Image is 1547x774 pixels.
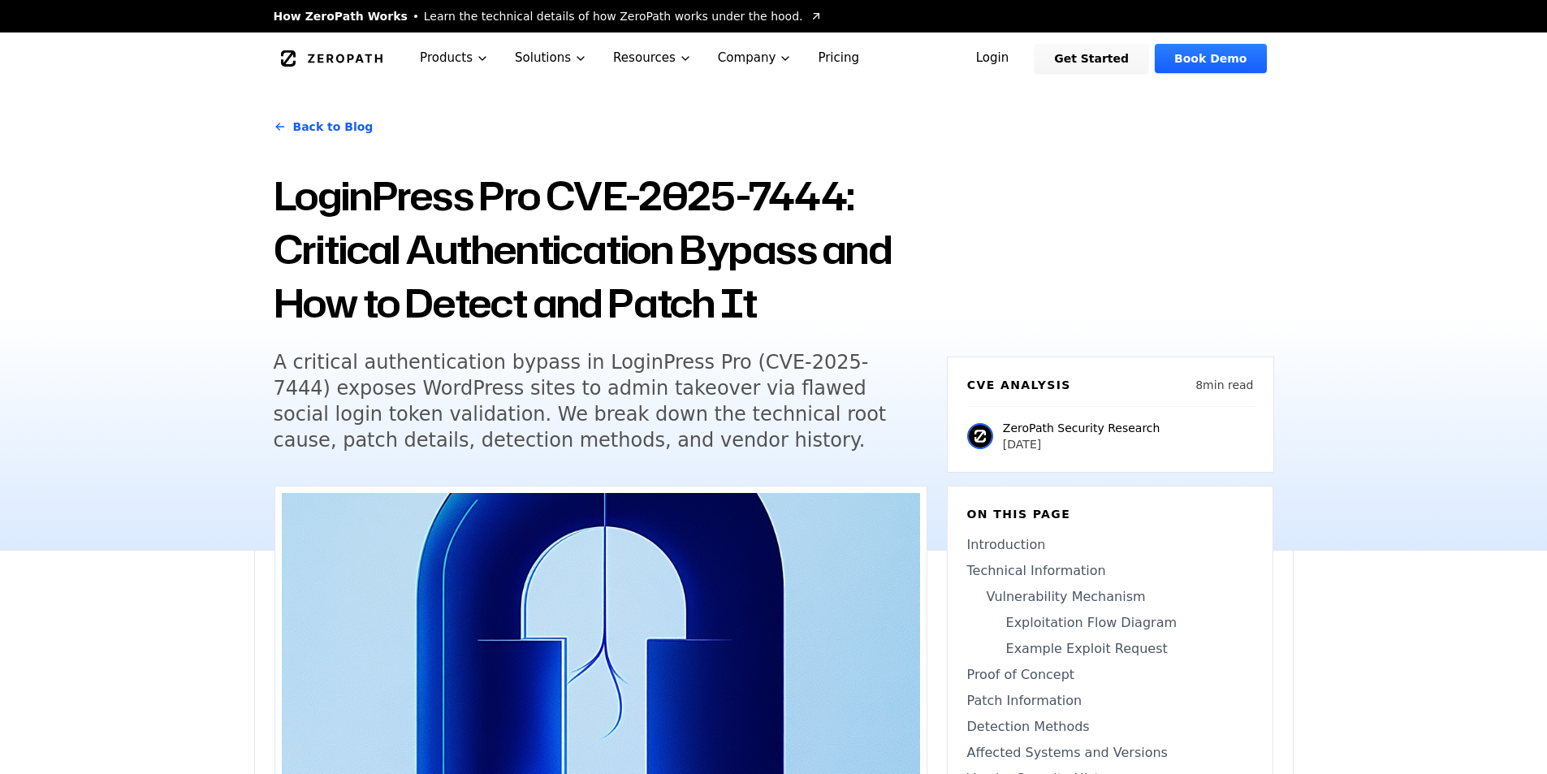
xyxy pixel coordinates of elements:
[1003,420,1160,436] p: ZeroPath Security Research
[407,32,502,84] button: Products
[600,32,705,84] button: Resources
[967,717,1253,737] a: Detection Methods
[805,32,872,84] a: Pricing
[967,691,1253,711] a: Patch Information
[1035,44,1148,73] a: Get Started
[274,8,823,24] a: How ZeroPath WorksLearn the technical details of how ZeroPath works under the hood.
[967,535,1253,555] a: Introduction
[967,377,1071,393] h6: CVE Analysis
[274,349,897,453] h5: A critical authentication bypass in LoginPress Pro (CVE-2025-7444) exposes WordPress sites to adm...
[967,613,1253,633] a: Exploitation Flow Diagram
[967,665,1253,685] a: Proof of Concept
[274,104,374,149] a: Back to Blog
[254,32,1294,84] nav: Global
[502,32,600,84] button: Solutions
[967,639,1253,659] a: Example Exploit Request
[967,561,1253,581] a: Technical Information
[957,44,1029,73] a: Login
[424,8,803,24] span: Learn the technical details of how ZeroPath works under the hood.
[1155,44,1266,73] a: Book Demo
[274,8,408,24] span: How ZeroPath Works
[967,587,1253,607] a: Vulnerability Mechanism
[1195,377,1253,393] p: 8 min read
[1003,436,1160,452] p: [DATE]
[705,32,806,84] button: Company
[274,169,927,330] h1: LoginPress Pro CVE-2025-7444: Critical Authentication Bypass and How to Detect and Patch It
[967,423,993,449] img: ZeroPath Security Research
[967,743,1253,763] a: Affected Systems and Versions
[967,506,1253,522] h6: On this page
